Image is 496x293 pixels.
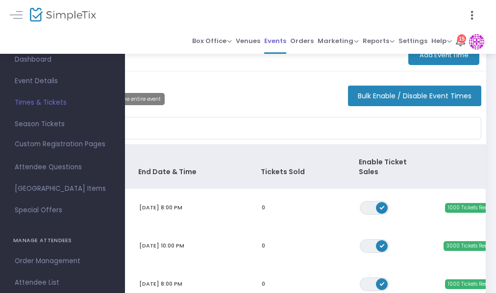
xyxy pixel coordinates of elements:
span: [GEOGRAPHIC_DATA] Items [15,182,110,195]
th: End Date & Time [133,145,256,189]
span: Season Tickets [15,118,110,131]
span: Order Management [15,255,110,268]
button: Add Event Time [408,45,479,65]
span: Times & Tickets [15,96,110,109]
a: Box Office [192,29,232,54]
th: Enable Ticket Sales [354,145,427,189]
a: Events [264,29,286,54]
span: 0 [262,280,265,288]
span: 0 [262,242,265,249]
a: Marketing [318,29,359,54]
span: ON [380,204,385,209]
span: Events [264,34,286,48]
span: 0 [262,203,265,211]
div: 15 [457,34,466,43]
a: Orders [290,29,314,54]
span: [DATE] 8:00 PM [139,280,182,288]
span: Event Details [15,75,110,88]
span: Venues [236,34,260,48]
span: Attendee List [15,276,110,289]
a: Settings [398,29,427,54]
span: Dashboard [15,53,110,66]
a: Help [431,29,452,54]
span: Box Office [192,36,232,45]
span: Settings [398,34,427,48]
span: [DATE] 8:00 PM [139,203,182,211]
span: Reports [363,36,395,45]
span: Orders [290,34,314,48]
h4: MANAGE ATTENDEES [13,231,112,250]
th: Tickets Sold [256,145,354,189]
span: Marketing [318,36,359,45]
span: Special Offers [15,204,110,217]
button: Bulk Enable / Disable Event Times [348,86,481,106]
a: Venues [236,29,260,54]
span: [DATE] 10:00 PM [139,242,184,249]
a: Reports [363,29,395,54]
span: ON [380,281,385,286]
span: Attendee Questions [15,161,110,174]
span: ON [380,243,385,248]
span: Help [431,36,452,45]
span: Custom Registration Pages [15,139,105,149]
